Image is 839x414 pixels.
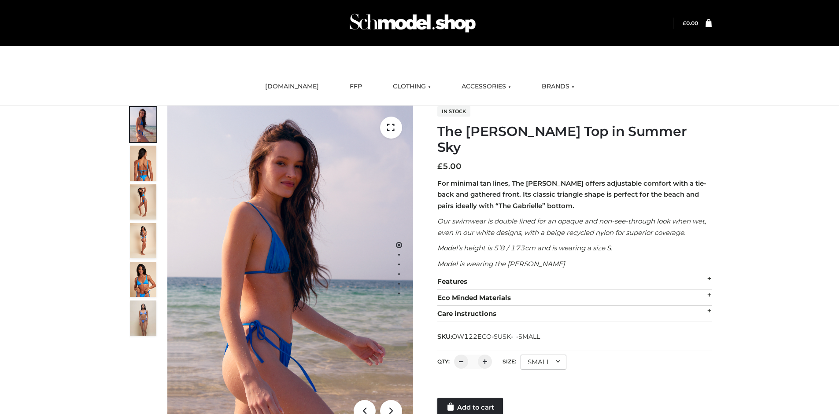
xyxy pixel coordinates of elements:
[437,179,706,210] strong: For minimal tan lines, The [PERSON_NAME] offers adjustable comfort with a tie-back and gathered f...
[130,262,156,297] img: 2.Alex-top_CN-1-1-2.jpg
[437,217,706,237] em: Our swimwear is double lined for an opaque and non-see-through look when wet, even in our white d...
[130,146,156,181] img: 5.Alex-top_CN-1-1_1-1.jpg
[437,290,712,306] div: Eco Minded Materials
[452,333,540,341] span: OW122ECO-SUSK-_-SMALL
[437,106,470,117] span: In stock
[437,274,712,290] div: Features
[437,260,565,268] em: Model is wearing the [PERSON_NAME]
[535,77,581,96] a: BRANDS
[437,161,443,171] span: £
[130,300,156,336] img: SSVC.jpg
[437,358,450,365] label: QTY:
[503,358,516,365] label: Size:
[386,77,437,96] a: CLOTHING
[437,161,462,171] bdi: 5.00
[437,331,541,342] span: SKU:
[130,107,156,142] img: 1.Alex-top_SS-1_4464b1e7-c2c9-4e4b-a62c-58381cd673c0-1.jpg
[437,124,712,155] h1: The [PERSON_NAME] Top in Summer Sky
[130,184,156,220] img: 4.Alex-top_CN-1-1-2.jpg
[259,77,325,96] a: [DOMAIN_NAME]
[683,20,698,26] bdi: 0.00
[347,6,479,40] img: Schmodel Admin 964
[521,355,566,370] div: SMALL
[130,223,156,258] img: 3.Alex-top_CN-1-1-2.jpg
[683,20,686,26] span: £
[343,77,369,96] a: FFP
[683,20,698,26] a: £0.00
[437,306,712,322] div: Care instructions
[455,77,517,96] a: ACCESSORIES
[437,244,612,252] em: Model’s height is 5’8 / 173cm and is wearing a size S.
